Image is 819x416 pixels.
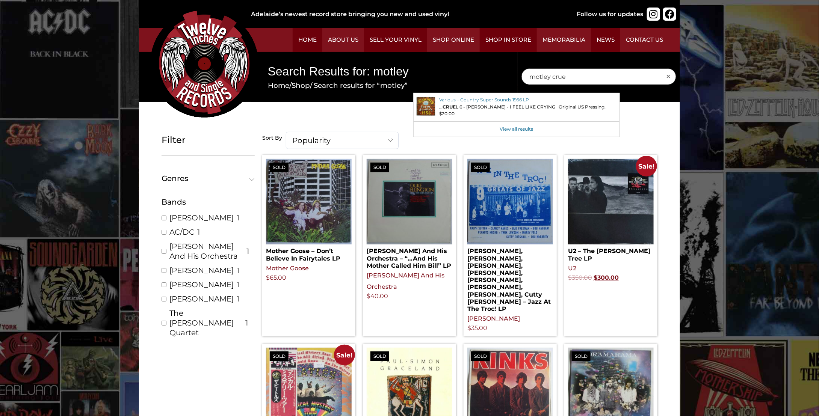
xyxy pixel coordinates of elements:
span: 1 [237,265,239,275]
a: News [591,28,620,52]
span: Popularity [286,132,398,149]
img: Ralph Sutton, Clancy Hayes, Bud Freeman, Bob Haggart, Peanuts Hucko, Yank Lawson, Morey Feld, Cut... [467,159,553,244]
span: 1 [237,280,239,289]
a: View all results [414,122,620,137]
img: Mother Goose – Don't Believe In Fairytales LP [266,159,352,244]
span: 1 [245,318,248,328]
span: Sale! [636,156,657,176]
h2: U2 – The [PERSON_NAME] Tree LP [568,244,654,262]
span: × [666,72,676,81]
h2: Mother Goose – Don’t Believe In Fairytales LP [266,244,352,262]
button: Genres [162,175,255,182]
span: Popularity [286,132,399,149]
span: Sold [270,163,289,172]
a: About Us [322,28,364,52]
bdi: 350.00 [568,274,592,281]
span: Sale! [334,345,355,365]
a: SoldMother Goose – Don’t Believe In Fairytales LP [266,159,352,262]
bdi: 40.00 [367,292,388,300]
span: Sold [572,351,591,361]
a: U2 [568,265,576,272]
a: Sold[PERSON_NAME] And His Orchestra – “…And His Mother Called Him Bill” LP [367,159,452,269]
span: 1 [197,227,200,237]
span: Sold [471,163,490,172]
a: [PERSON_NAME] [467,315,520,322]
a: Home [293,28,322,52]
span: $ [594,274,597,281]
a: Sold[PERSON_NAME], [PERSON_NAME], [PERSON_NAME], [PERSON_NAME], [PERSON_NAME], [PERSON_NAME], [PE... [467,159,553,312]
div: Adelaide’s newest record store bringing you new and used vinyl [251,10,553,19]
a: [PERSON_NAME] [169,265,234,275]
a: Sale! U2 – The [PERSON_NAME] Tree LP [568,159,654,262]
span: Sold [471,351,490,361]
span: $ [367,292,370,300]
span: Sold [270,351,289,361]
a: Shop [292,81,310,90]
div: Bands [162,196,255,208]
img: Duke Ellington And His Orchestra – "...And His Mother Called Him Bill" LP [367,159,452,244]
a: [PERSON_NAME] And His Orchestra [169,241,243,261]
img: U2 – The Joshua Tree LP [568,159,654,244]
span: $ [266,274,270,281]
span: 1 [237,342,239,352]
a: Memorabilia [537,28,591,52]
a: AC/DC [169,227,194,237]
span: 1 [237,294,239,304]
h2: [PERSON_NAME] And His Orchestra – “…And His Mother Called Him Bill” LP [367,244,452,269]
span: $ [467,324,471,332]
span: Genres [162,175,251,182]
a: [PERSON_NAME] [169,280,234,289]
a: [PERSON_NAME] [169,213,234,223]
a: The [PERSON_NAME] Quartet [169,308,242,338]
span: Sold [370,163,389,172]
a: Sell Your Vinyl [364,28,427,52]
a: [PERSON_NAME] [169,294,234,304]
span: $ [568,274,572,281]
a: [PERSON_NAME] [169,342,234,352]
span: 1 [246,246,249,256]
a: Mother Goose [266,265,309,272]
h5: Filter [162,135,255,146]
nav: Breadcrumb [268,80,499,91]
a: [PERSON_NAME] And His Orchestra [367,272,444,290]
a: Shop in Store [480,28,537,52]
a: Shop Online [427,28,480,52]
a: Contact Us [620,28,669,52]
span: Sold [370,351,389,361]
h5: Sort By [262,135,282,142]
bdi: 300.00 [594,274,619,281]
bdi: 35.00 [467,324,487,332]
h1: Search Results for: motley [268,63,499,80]
bdi: 65.00 [266,274,286,281]
a: Home [268,81,289,90]
input: Search [521,68,676,85]
h2: [PERSON_NAME], [PERSON_NAME], [PERSON_NAME], [PERSON_NAME], [PERSON_NAME], [PERSON_NAME], [PERSON... [467,244,553,312]
div: Follow us for updates [577,10,643,19]
span: 1 [237,213,239,223]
